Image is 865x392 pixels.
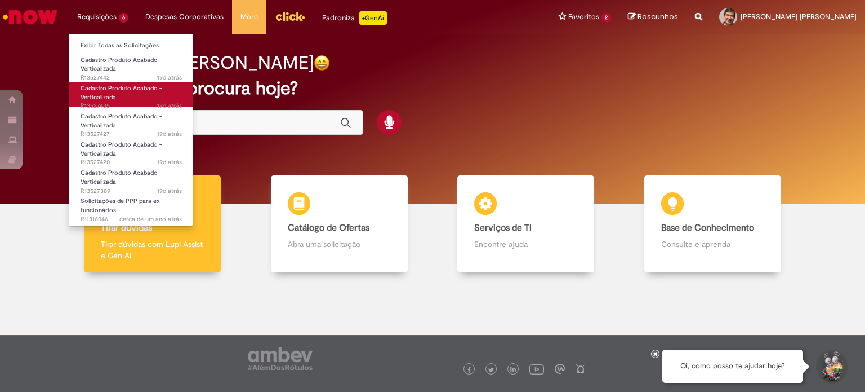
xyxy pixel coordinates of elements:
[240,11,258,23] span: More
[246,175,433,273] a: Catálogo de Ofertas Abra uma solicitação
[661,239,764,250] p: Consulte e aprenda
[288,239,391,250] p: Abra uma solicitação
[119,215,182,223] time: 01/04/2024 17:59:42
[69,34,193,227] ul: Requisições
[81,130,182,139] span: R13527427
[275,8,305,25] img: click_logo_yellow_360x200.png
[741,12,857,21] span: [PERSON_NAME] [PERSON_NAME]
[628,12,678,23] a: Rascunhos
[81,102,182,111] span: R13527435
[288,222,369,234] b: Catálogo de Ofertas
[81,112,162,130] span: Cadastro Produto Acabado - Verticalizada
[662,350,803,383] div: Oi, como posso te ajudar hoje?
[59,175,246,273] a: Tirar dúvidas Tirar dúvidas com Lupi Assist e Gen Ai
[81,197,160,214] span: Solicitações de PPP para ex funcionários
[474,239,577,250] p: Encontre ajuda
[119,215,182,223] span: cerca de um ano atrás
[637,11,678,22] span: Rascunhos
[474,222,532,234] b: Serviços de TI
[661,222,754,234] b: Base de Conhecimento
[157,130,182,138] span: 19d atrás
[157,130,182,138] time: 12/09/2025 12:03:43
[248,347,313,370] img: logo_footer_ambev_rotulo_gray.png
[555,364,565,374] img: logo_footer_workplace.png
[69,167,193,191] a: Aberto R13527389 : Cadastro Produto Acabado - Verticalizada
[157,73,182,82] span: 19d atrás
[488,367,494,373] img: logo_footer_twitter.png
[86,53,314,73] h2: Boa tarde, [PERSON_NAME]
[86,78,780,98] h2: O que você procura hoje?
[601,13,611,23] span: 2
[119,13,128,23] span: 6
[77,11,117,23] span: Requisições
[69,195,193,219] a: Aberto R11316046 : Solicitações de PPP para ex funcionários
[101,239,204,261] p: Tirar dúvidas com Lupi Assist e Gen Ai
[510,367,516,373] img: logo_footer_linkedin.png
[314,55,330,71] img: happy-face.png
[466,367,472,373] img: logo_footer_facebook.png
[81,140,162,158] span: Cadastro Produto Acabado - Verticalizada
[69,82,193,107] a: Aberto R13527435 : Cadastro Produto Acabado - Verticalizada
[81,187,182,196] span: R13527389
[81,169,162,186] span: Cadastro Produto Acabado - Verticalizada
[1,6,59,28] img: ServiceNow
[157,158,182,166] span: 19d atrás
[81,84,162,102] span: Cadastro Produto Acabado - Verticalizada
[157,102,182,110] time: 12/09/2025 12:05:20
[69,139,193,163] a: Aberto R13527420 : Cadastro Produto Acabado - Verticalizada
[619,175,806,273] a: Base de Conhecimento Consulte e aprenda
[529,362,544,376] img: logo_footer_youtube.png
[69,39,193,52] a: Exibir Todas as Solicitações
[69,54,193,78] a: Aberto R13527442 : Cadastro Produto Acabado - Verticalizada
[81,215,182,224] span: R11316046
[157,187,182,195] time: 12/09/2025 11:56:30
[576,364,586,374] img: logo_footer_naosei.png
[157,73,182,82] time: 12/09/2025 12:06:58
[157,158,182,166] time: 12/09/2025 12:02:13
[359,11,387,25] p: +GenAi
[432,175,619,273] a: Serviços de TI Encontre ajuda
[157,102,182,110] span: 19d atrás
[814,350,848,384] button: Iniciar Conversa de Suporte
[69,111,193,135] a: Aberto R13527427 : Cadastro Produto Acabado - Verticalizada
[81,158,182,167] span: R13527420
[81,73,182,82] span: R13527442
[145,11,224,23] span: Despesas Corporativas
[322,11,387,25] div: Padroniza
[568,11,599,23] span: Favoritos
[101,222,152,234] b: Tirar dúvidas
[157,187,182,195] span: 19d atrás
[81,56,162,73] span: Cadastro Produto Acabado - Verticalizada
